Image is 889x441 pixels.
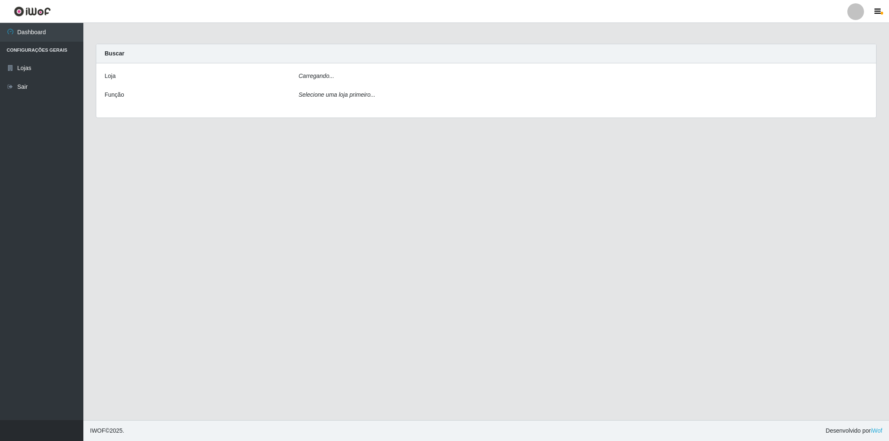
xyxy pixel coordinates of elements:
[298,91,375,98] i: Selecione uma loja primeiro...
[90,427,105,434] span: IWOF
[105,90,124,99] label: Função
[871,427,882,434] a: iWof
[105,50,124,57] strong: Buscar
[826,426,882,435] span: Desenvolvido por
[14,6,51,17] img: CoreUI Logo
[298,73,334,79] i: Carregando...
[105,72,115,80] label: Loja
[90,426,124,435] span: © 2025 .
